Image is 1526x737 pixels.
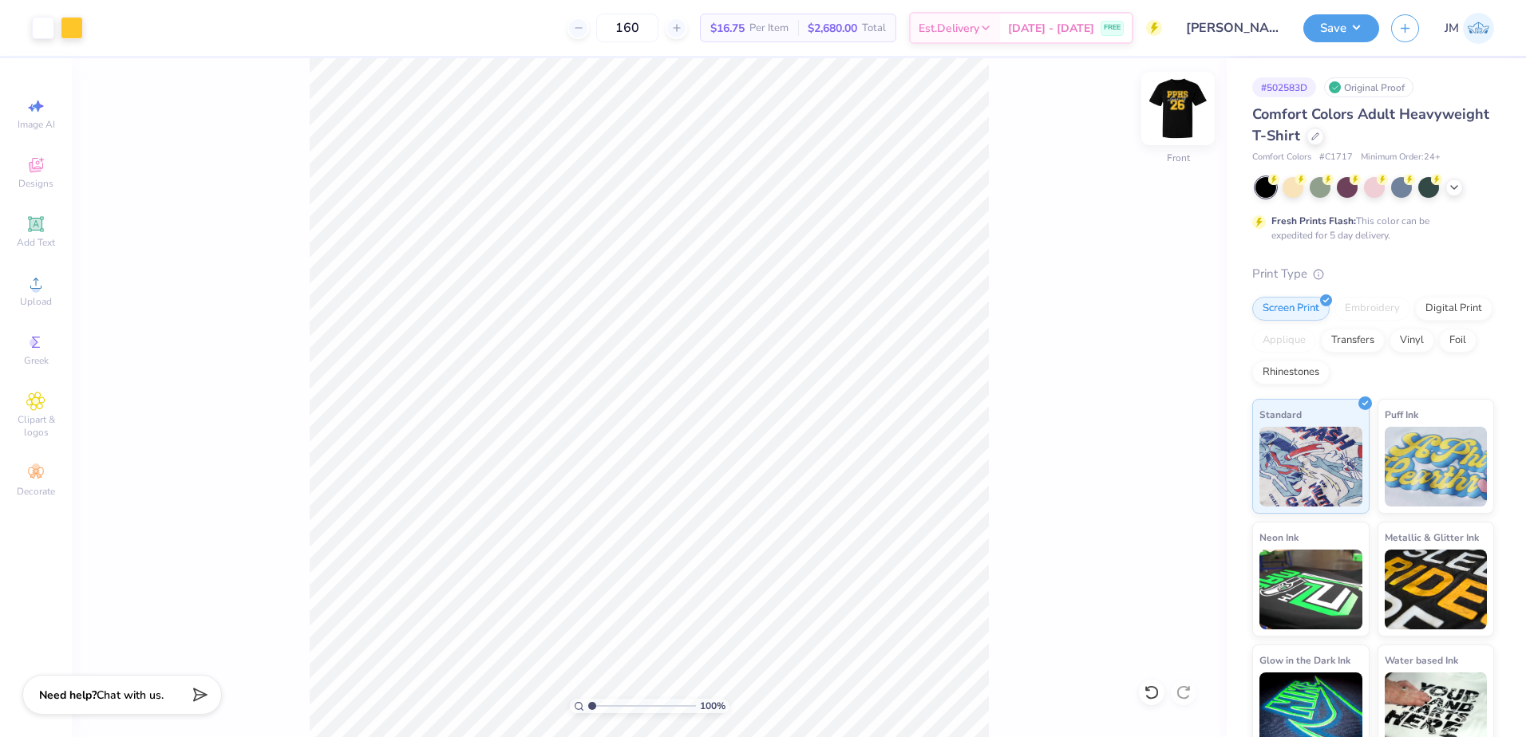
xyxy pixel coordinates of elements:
[97,688,164,703] span: Chat with us.
[1385,652,1458,668] span: Water based Ink
[749,20,789,37] span: Per Item
[1167,151,1190,165] div: Front
[1174,12,1291,44] input: Untitled Design
[1303,14,1379,42] button: Save
[1271,215,1356,227] strong: Fresh Prints Flash:
[1259,529,1299,546] span: Neon Ink
[1385,406,1418,423] span: Puff Ink
[1390,329,1434,353] div: Vinyl
[1385,529,1479,546] span: Metallic & Glitter Ink
[1385,427,1488,506] img: Puff Ink
[1463,13,1494,44] img: Joshua Malaki
[24,354,49,367] span: Greek
[1259,652,1350,668] span: Glow in the Dark Ink
[1008,20,1094,37] span: [DATE] - [DATE]
[39,688,97,703] strong: Need help?
[1252,361,1330,384] div: Rhinestones
[1146,77,1210,140] img: Front
[1252,265,1494,283] div: Print Type
[862,20,886,37] span: Total
[700,699,725,713] span: 100 %
[17,236,55,249] span: Add Text
[8,413,64,439] span: Clipart & logos
[1319,151,1353,164] span: # C1717
[17,485,55,498] span: Decorate
[1104,22,1121,33] span: FREE
[1385,550,1488,629] img: Metallic & Glitter Ink
[1415,297,1492,321] div: Digital Print
[1445,19,1459,37] span: JM
[1334,297,1410,321] div: Embroidery
[1445,13,1494,44] a: JM
[808,20,857,37] span: $2,680.00
[1252,104,1489,145] span: Comfort Colors Adult Heavyweight T-Shirt
[1321,329,1385,353] div: Transfers
[1259,550,1362,629] img: Neon Ink
[18,177,53,190] span: Designs
[1252,329,1316,353] div: Applique
[1439,329,1477,353] div: Foil
[919,20,979,37] span: Est. Delivery
[1259,427,1362,506] img: Standard
[1361,151,1441,164] span: Minimum Order: 24 +
[710,20,745,37] span: $16.75
[20,295,52,308] span: Upload
[1259,406,1302,423] span: Standard
[18,118,55,131] span: Image AI
[1324,77,1413,97] div: Original Proof
[1271,214,1468,242] div: This color can be expedited for 5 day delivery.
[596,14,658,42] input: – –
[1252,77,1316,97] div: # 502583D
[1252,151,1311,164] span: Comfort Colors
[1252,297,1330,321] div: Screen Print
